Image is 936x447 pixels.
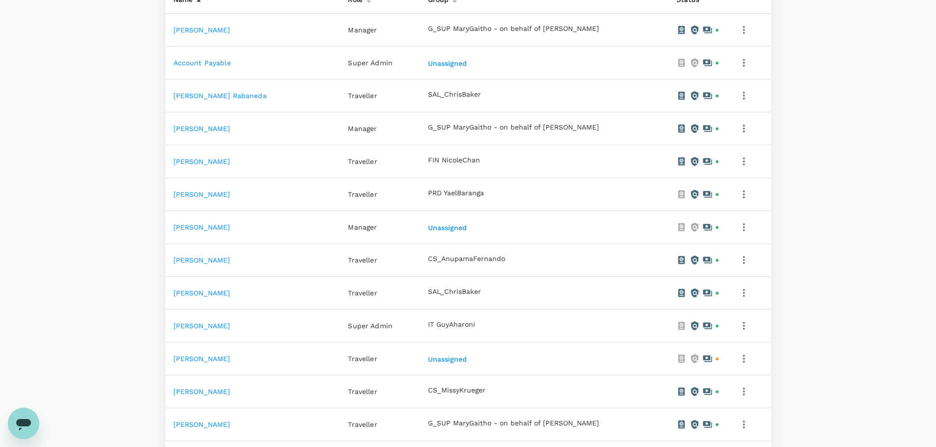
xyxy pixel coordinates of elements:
a: [PERSON_NAME] Rabaneda [173,92,267,100]
button: SAL_ChrisBaker [428,288,481,296]
button: FIN NicoleChan [428,157,480,164]
button: G_SUP MaryGaitho - on behalf of [PERSON_NAME] [428,420,599,427]
button: Unassigned [428,356,469,364]
span: Traveller [348,256,377,264]
a: [PERSON_NAME] [173,125,230,132]
span: Manager [348,223,377,231]
button: Unassigned [428,224,469,232]
span: Super Admin [348,59,393,67]
a: [PERSON_NAME] [173,355,230,363]
span: Traveller [348,158,377,165]
iframe: Button to launch messaging window [8,408,39,439]
span: Traveller [348,190,377,198]
button: Unassigned [428,60,469,68]
span: Traveller [348,388,377,395]
a: [PERSON_NAME] [173,190,230,198]
button: SAL_ChrisBaker [428,91,481,99]
span: Super Admin [348,322,393,330]
button: G_SUP MaryGaitho - on behalf of [PERSON_NAME] [428,124,599,131]
span: Traveller [348,92,377,100]
span: Traveller [348,355,377,363]
a: [PERSON_NAME] [173,421,230,428]
button: CS_AnupamaFernando [428,255,505,263]
button: CS_MissyKrueger [428,387,485,394]
a: [PERSON_NAME] [173,256,230,264]
button: IT GuyAharoni [428,321,475,329]
a: [PERSON_NAME] [173,289,230,297]
a: [PERSON_NAME] [173,223,230,231]
a: [PERSON_NAME] [173,322,230,330]
span: Traveller [348,421,377,428]
button: PRD YaelBaranga [428,189,484,197]
a: [PERSON_NAME] [173,158,230,165]
a: [PERSON_NAME] [173,388,230,395]
a: [PERSON_NAME] [173,26,230,34]
button: G_SUP MaryGaitho - on behalf of [PERSON_NAME] [428,25,599,33]
a: Account Payable [173,59,231,67]
span: Manager [348,26,377,34]
span: Manager [348,125,377,132]
span: Traveller [348,289,377,297]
